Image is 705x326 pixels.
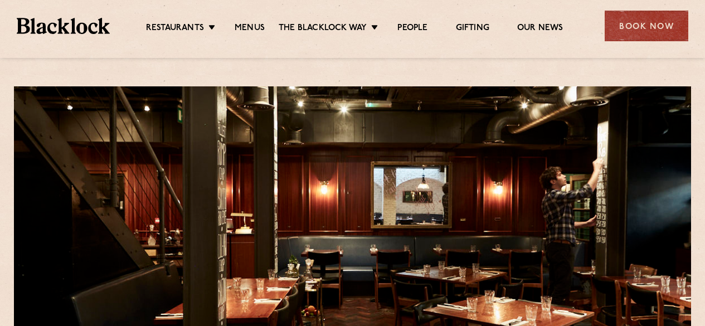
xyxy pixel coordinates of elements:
a: Our News [517,23,563,35]
img: BL_Textured_Logo-footer-cropped.svg [17,18,110,33]
a: The Blacklock Way [279,23,367,35]
a: People [397,23,427,35]
a: Menus [235,23,265,35]
div: Book Now [605,11,688,41]
a: Restaurants [146,23,204,35]
a: Gifting [456,23,489,35]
